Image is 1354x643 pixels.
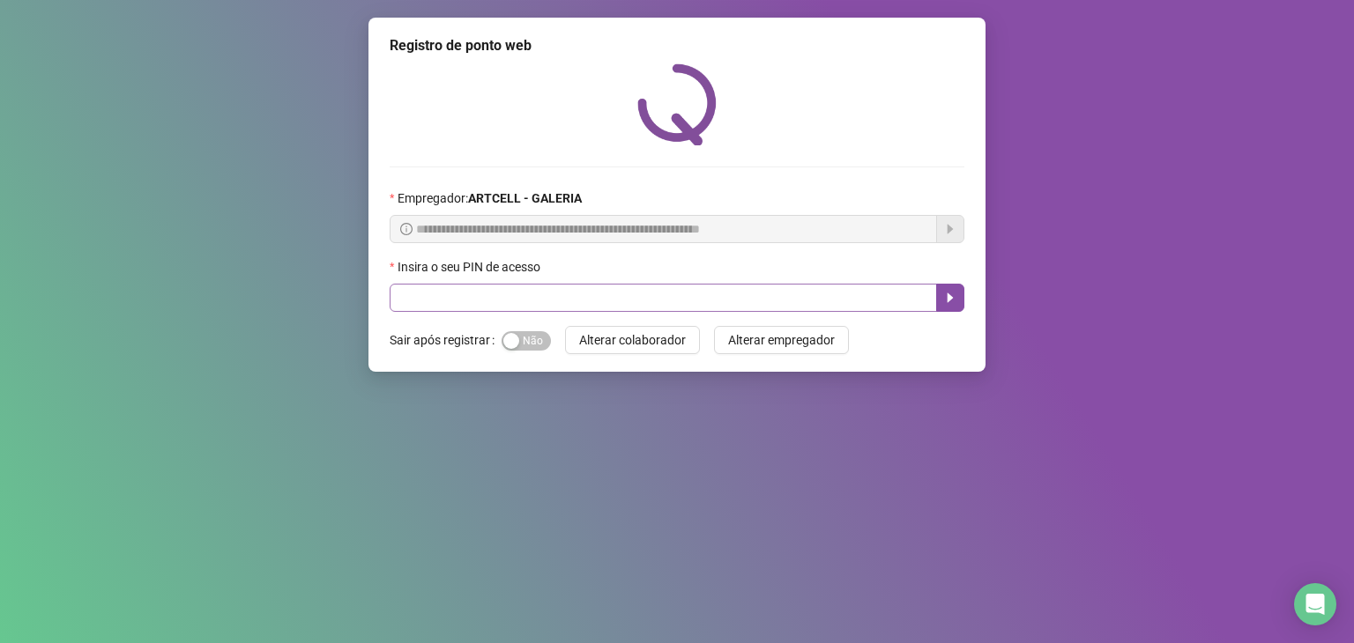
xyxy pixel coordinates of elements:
[390,35,964,56] div: Registro de ponto web
[468,191,582,205] strong: ARTCELL - GALERIA
[1294,583,1336,625] div: Open Intercom Messenger
[943,291,957,305] span: caret-right
[714,326,849,354] button: Alterar empregador
[565,326,700,354] button: Alterar colaborador
[637,63,717,145] img: QRPoint
[398,188,582,208] span: Empregador :
[390,257,552,277] label: Insira o seu PIN de acesso
[400,223,413,235] span: info-circle
[390,326,502,354] label: Sair após registrar
[728,330,835,350] span: Alterar empregador
[579,330,686,350] span: Alterar colaborador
